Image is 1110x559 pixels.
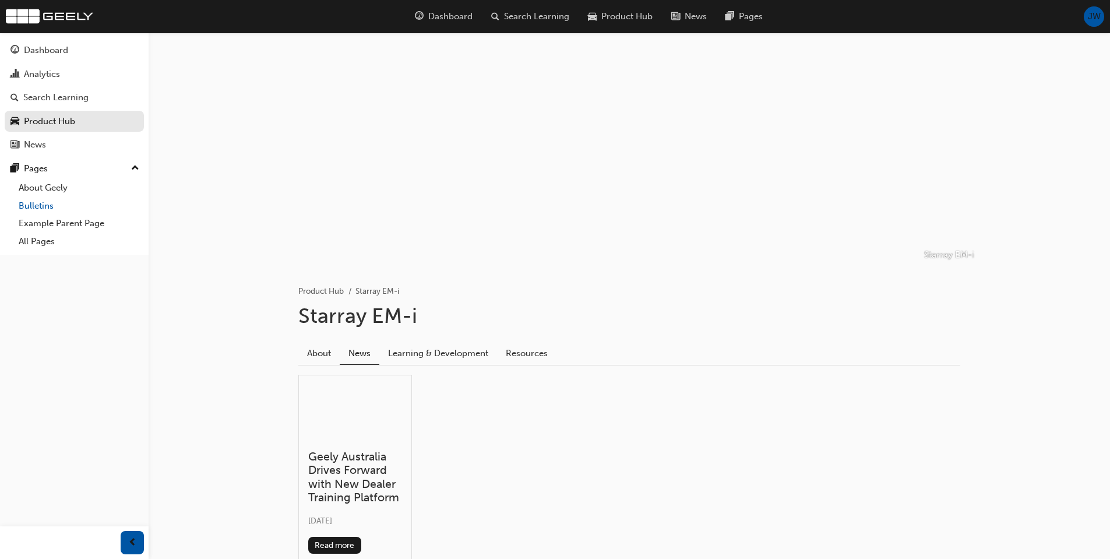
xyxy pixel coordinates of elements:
[23,91,89,104] div: Search Learning
[10,69,19,80] span: chart-icon
[355,285,399,298] li: Starray EM-i
[5,158,144,180] button: Pages
[5,40,144,61] a: Dashboard
[14,233,144,251] a: All Pages
[497,342,556,364] a: Resources
[5,134,144,156] a: News
[308,516,332,526] span: [DATE]
[428,10,473,23] span: Dashboard
[14,179,144,197] a: About Geely
[491,9,499,24] span: search-icon
[415,9,424,24] span: guage-icon
[5,37,144,158] button: DashboardAnalyticsSearch LearningProduct HubNews
[5,111,144,132] a: Product Hub
[685,10,707,23] span: News
[1088,10,1101,23] span: JW
[588,9,597,24] span: car-icon
[10,140,19,150] span: news-icon
[1084,6,1104,27] button: JW
[5,87,144,108] a: Search Learning
[10,164,19,174] span: pages-icon
[10,117,19,127] span: car-icon
[662,5,716,29] a: news-iconNews
[308,537,361,554] button: Read more
[671,9,680,24] span: news-icon
[5,64,144,85] a: Analytics
[24,68,60,81] div: Analytics
[14,215,144,233] a: Example Parent Page
[406,5,482,29] a: guage-iconDashboard
[24,162,48,175] div: Pages
[24,138,46,152] div: News
[579,5,662,29] a: car-iconProduct Hub
[131,161,139,176] span: up-icon
[601,10,653,23] span: Product Hub
[308,450,402,505] h3: Geely Australia Drives Forward with New Dealer Training Platform
[128,536,137,550] span: prev-icon
[298,286,344,296] a: Product Hub
[298,342,340,364] a: About
[739,10,763,23] span: Pages
[10,93,19,103] span: search-icon
[716,5,772,29] a: pages-iconPages
[6,9,93,24] img: wombat
[725,9,734,24] span: pages-icon
[14,197,144,215] a: Bulletins
[482,5,579,29] a: search-iconSearch Learning
[24,44,68,57] div: Dashboard
[340,342,379,365] a: News
[504,10,569,23] span: Search Learning
[379,342,497,364] a: Learning & Development
[298,303,960,329] h1: Starray EM-i
[10,45,19,56] span: guage-icon
[924,248,974,262] p: Starray EM-i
